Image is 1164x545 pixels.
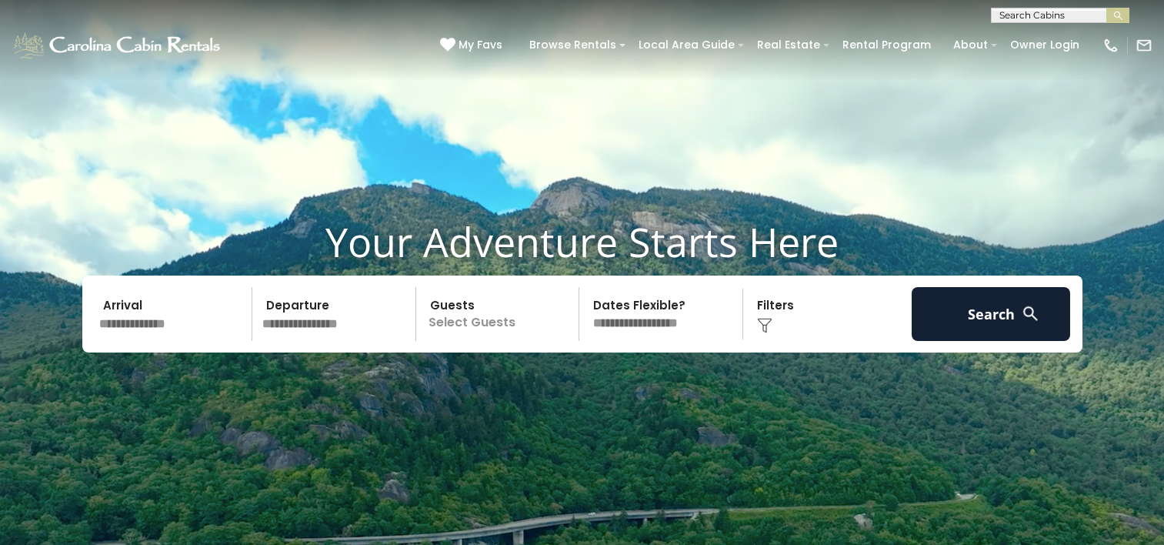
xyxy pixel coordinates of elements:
[12,218,1152,266] h1: Your Adventure Starts Here
[631,33,742,57] a: Local Area Guide
[749,33,828,57] a: Real Estate
[757,318,772,333] img: filter--v1.png
[1002,33,1087,57] a: Owner Login
[835,33,939,57] a: Rental Program
[1136,37,1152,54] img: mail-regular-white.png
[1102,37,1119,54] img: phone-regular-white.png
[1021,304,1040,323] img: search-regular-white.png
[459,37,502,53] span: My Favs
[421,287,579,341] p: Select Guests
[912,287,1071,341] button: Search
[12,30,225,61] img: White-1-1-2.png
[522,33,624,57] a: Browse Rentals
[440,37,506,54] a: My Favs
[946,33,996,57] a: About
